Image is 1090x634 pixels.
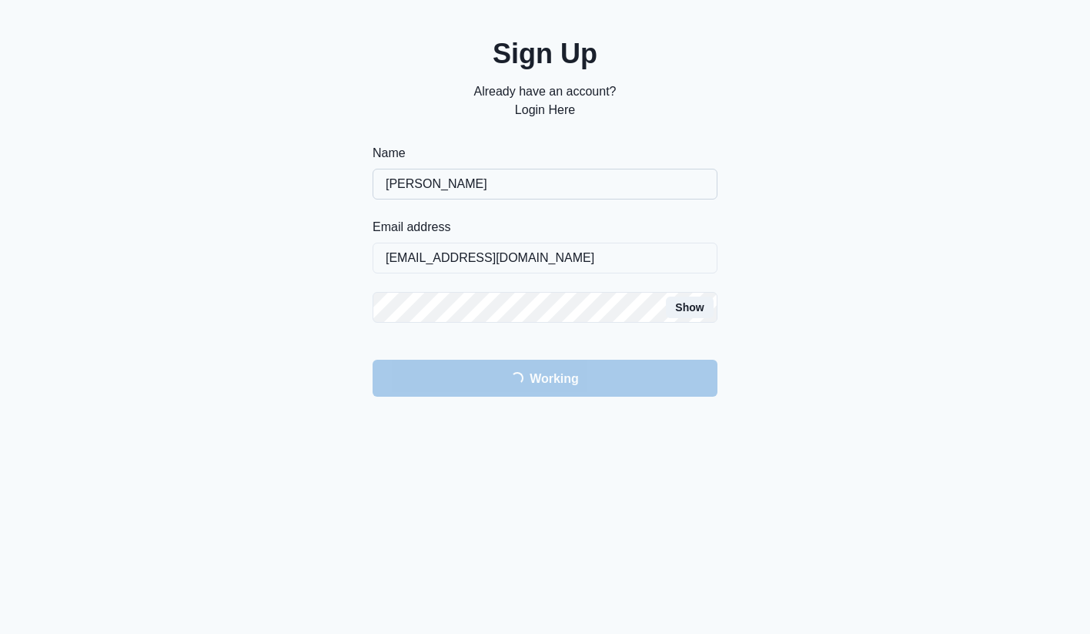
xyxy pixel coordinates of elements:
button: Working [373,360,717,397]
span: Already have an account? [473,85,616,98]
a: Login Here [515,103,575,116]
button: Show [666,297,713,318]
label: Name [373,144,708,163]
h2: Sign Up [373,37,717,70]
input: Email [373,243,717,273]
label: Email address [373,218,708,236]
input: Name [373,169,717,200]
